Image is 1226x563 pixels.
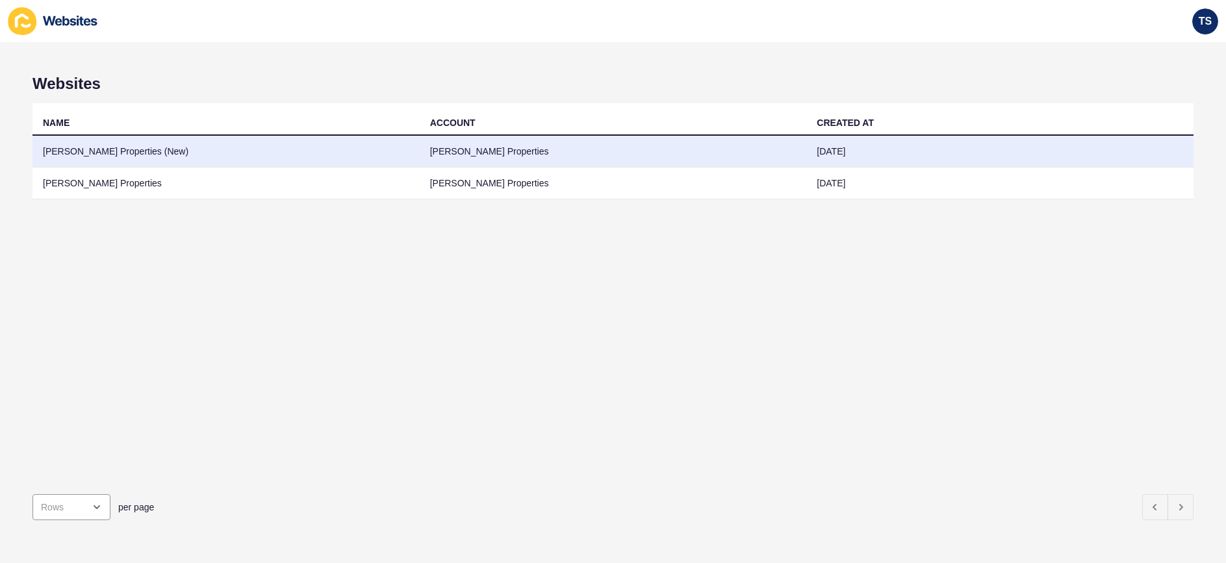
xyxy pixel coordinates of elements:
[32,494,110,520] div: open menu
[32,75,1194,93] h1: Websites
[817,116,874,129] div: CREATED AT
[118,501,154,514] span: per page
[806,168,1194,199] td: [DATE]
[420,136,807,168] td: [PERSON_NAME] Properties
[43,116,70,129] div: NAME
[806,136,1194,168] td: [DATE]
[420,168,807,199] td: [PERSON_NAME] Properties
[1199,15,1212,28] span: TS
[32,168,420,199] td: [PERSON_NAME] Properties
[430,116,476,129] div: ACCOUNT
[32,136,420,168] td: [PERSON_NAME] Properties (New)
